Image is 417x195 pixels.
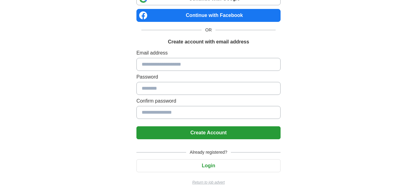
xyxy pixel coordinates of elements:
a: Login [136,163,281,168]
h1: Create account with email address [168,38,249,46]
span: Already registered? [186,149,231,156]
button: Login [136,159,281,172]
label: Confirm password [136,97,281,105]
button: Create Account [136,126,281,139]
label: Email address [136,49,281,57]
a: Continue with Facebook [136,9,281,22]
a: Return to job advert [136,180,281,185]
span: OR [202,27,215,33]
label: Password [136,73,281,81]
